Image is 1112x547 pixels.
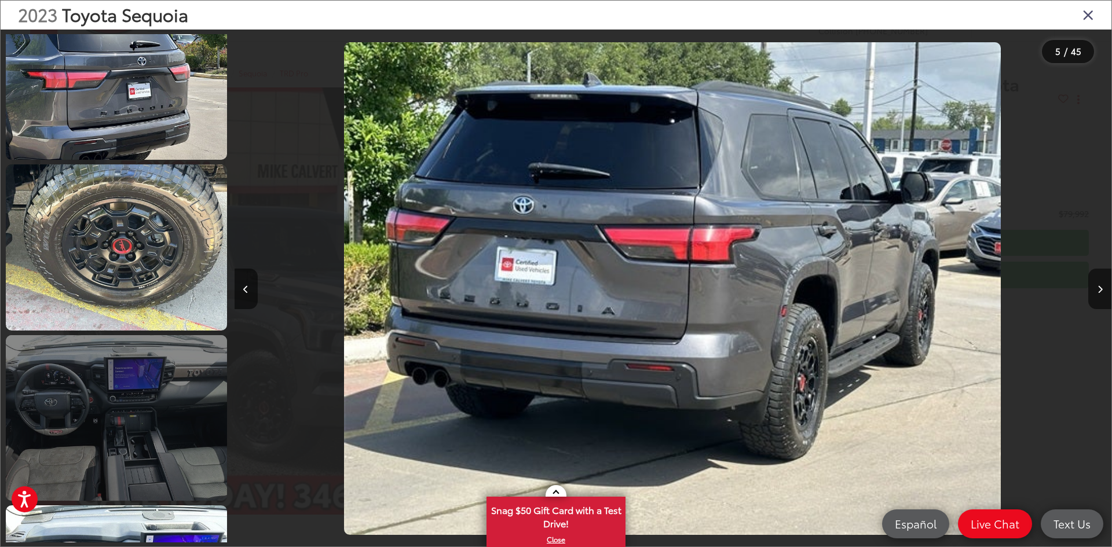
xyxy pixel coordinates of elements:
[958,509,1032,538] a: Live Chat
[1063,47,1069,56] span: /
[965,516,1025,531] span: Live Chat
[1082,7,1094,22] i: Close gallery
[1055,45,1060,57] span: 5
[344,42,1001,535] img: 2023 Toyota Sequoia TRD Pro
[488,498,624,533] span: Snag $50 Gift Card with a Test Drive!
[18,2,57,27] span: 2023
[1088,269,1111,309] button: Next image
[234,42,1111,535] div: 2023 Toyota Sequoia TRD Pro 4
[3,163,229,332] img: 2023 Toyota Sequoia TRD Pro
[1048,516,1096,531] span: Text Us
[235,269,258,309] button: Previous image
[1071,45,1081,57] span: 45
[1041,509,1103,538] a: Text Us
[62,2,188,27] span: Toyota Sequoia
[889,516,942,531] span: Español
[882,509,949,538] a: Español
